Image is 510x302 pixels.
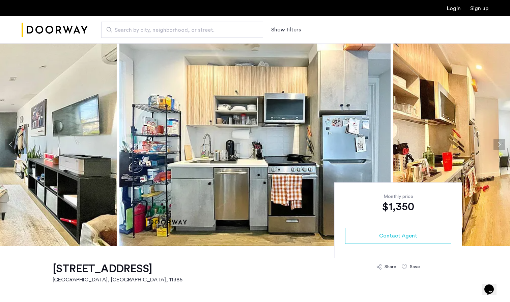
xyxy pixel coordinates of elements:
[345,228,451,244] button: button
[22,17,88,43] img: logo
[271,26,301,34] button: Show or hide filters
[119,43,391,246] img: apartment
[385,263,396,270] div: Share
[115,26,244,34] span: Search by city, neighborhood, or street.
[345,193,451,200] div: Monthly price
[410,263,420,270] div: Save
[447,6,461,11] a: Login
[101,22,263,38] input: Apartment Search
[53,262,182,276] h1: [STREET_ADDRESS]
[53,262,182,284] a: [STREET_ADDRESS][GEOGRAPHIC_DATA], [GEOGRAPHIC_DATA], 11385
[5,139,17,150] button: Previous apartment
[379,232,417,240] span: Contact Agent
[345,200,451,213] div: $1,350
[482,275,503,295] iframe: chat widget
[22,17,88,43] a: Cazamio Logo
[53,276,182,284] h2: [GEOGRAPHIC_DATA], [GEOGRAPHIC_DATA] , 11385
[470,6,488,11] a: Registration
[493,139,505,150] button: Next apartment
